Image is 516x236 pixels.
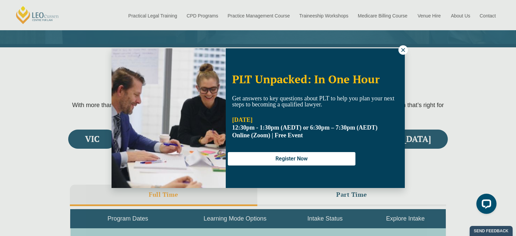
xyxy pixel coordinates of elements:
[232,116,253,123] strong: [DATE]
[232,132,303,139] span: Online (Zoom) | Free Event
[232,95,394,108] span: Get answers to key questions about PLT to help you plan your next steps to becoming a qualified l...
[471,191,499,219] iframe: LiveChat chat widget
[232,124,378,131] strong: 12:30pm - 1:30pm (AEDT) or 6:30pm – 7:30pm (AEDT)
[232,72,380,86] span: PLT Unpacked: In One Hour
[112,48,226,188] img: Woman in yellow blouse holding folders looking to the right and smiling
[228,152,355,166] button: Register Now
[398,45,408,55] button: Close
